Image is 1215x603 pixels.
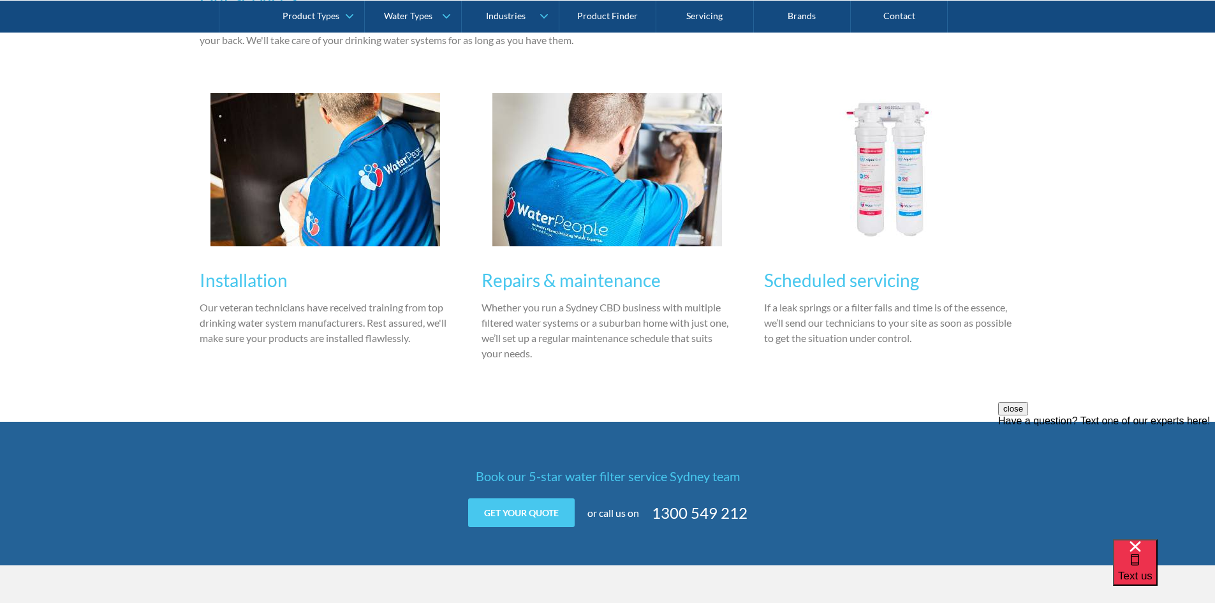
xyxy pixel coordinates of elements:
[764,267,1016,294] h3: Scheduled servicing
[359,466,857,486] h4: Book our 5-star water filter service Sydney team
[200,267,452,294] h3: Installation
[1113,539,1215,603] iframe: podium webchat widget bubble
[283,10,339,21] div: Product Types
[482,267,733,294] h3: Repairs & maintenance
[482,300,733,361] p: Whether you run a Sydney CBD business with multiple filtered water systems or a suburban home wit...
[769,100,1011,240] img: Scheduled servicing
[486,10,526,21] div: Industries
[998,402,1215,555] iframe: podium webchat widget prompt
[764,300,1016,346] p: If a leak springs or a filter fails and time is of the essence, we’ll send our technicians to you...
[384,10,432,21] div: Water Types
[587,505,639,521] p: or call us on
[652,502,747,525] a: 1300 549 212
[200,300,452,346] p: Our veteran technicians have received training from top drinking water system manufacturers. Rest...
[210,93,440,246] img: Installation
[468,498,575,527] a: Get your quote
[200,17,689,48] p: Whether you’ve got a business to run or a family to care for, access to reliably filtered water i...
[492,93,722,246] img: Repairs & maintenance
